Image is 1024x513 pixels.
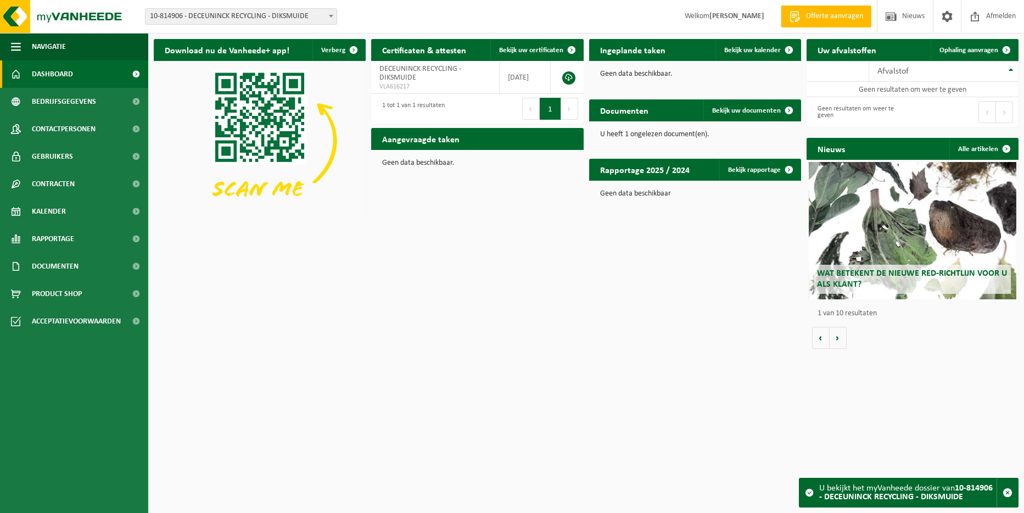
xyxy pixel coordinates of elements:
button: Next [996,101,1013,123]
div: 1 tot 1 van 1 resultaten [377,97,445,121]
span: Bekijk uw kalender [724,47,781,54]
span: Contracten [32,170,75,198]
span: Bekijk uw certificaten [499,47,563,54]
span: DECEUNINCK RECYCLING - DIKSMUIDE [379,65,461,82]
a: Wat betekent de nieuwe RED-richtlijn voor u als klant? [809,162,1017,299]
span: Acceptatievoorwaarden [32,308,121,335]
a: Bekijk rapportage [719,159,800,181]
h2: Documenten [589,99,659,121]
a: Ophaling aanvragen [931,39,1017,61]
span: Bedrijfsgegevens [32,88,96,115]
h2: Nieuws [807,138,856,159]
span: Kalender [32,198,66,225]
span: 10-814906 - DECEUNINCK RECYCLING - DIKSMUIDE [146,9,337,24]
span: Verberg [321,47,345,54]
strong: 10-814906 - DECEUNINCK RECYCLING - DIKSMUIDE [819,484,993,501]
span: Wat betekent de nieuwe RED-richtlijn voor u als klant? [817,269,1007,288]
span: Offerte aanvragen [803,11,866,22]
span: VLA616217 [379,82,491,91]
strong: [PERSON_NAME] [709,12,764,20]
h2: Download nu de Vanheede+ app! [154,39,300,60]
a: Offerte aanvragen [781,5,871,27]
button: Vorige [812,327,830,349]
button: Next [561,98,578,120]
span: Navigatie [32,33,66,60]
a: Alle artikelen [949,138,1017,160]
span: Rapportage [32,225,74,253]
button: Previous [522,98,540,120]
h2: Certificaten & attesten [371,39,477,60]
td: Geen resultaten om weer te geven [807,82,1019,97]
a: Bekijk uw documenten [703,99,800,121]
span: Gebruikers [32,143,73,170]
h2: Rapportage 2025 / 2024 [589,159,701,180]
button: Verberg [312,39,365,61]
div: U bekijkt het myVanheede dossier van [819,478,997,507]
h2: Uw afvalstoffen [807,39,887,60]
button: 1 [540,98,561,120]
div: Geen resultaten om weer te geven [812,100,907,124]
span: Afvalstof [877,67,909,76]
span: Product Shop [32,280,82,308]
span: Documenten [32,253,79,280]
a: Bekijk uw certificaten [490,39,583,61]
h2: Ingeplande taken [589,39,676,60]
p: Geen data beschikbaar. [382,159,572,167]
span: Dashboard [32,60,73,88]
td: [DATE] [500,61,551,94]
img: Download de VHEPlus App [154,61,366,220]
span: 10-814906 - DECEUNINCK RECYCLING - DIKSMUIDE [145,8,337,25]
a: Bekijk uw kalender [715,39,800,61]
p: Geen data beschikbaar [600,190,790,198]
p: 1 van 10 resultaten [818,310,1013,317]
span: Bekijk uw documenten [712,107,781,114]
button: Volgende [830,327,847,349]
h2: Aangevraagde taken [371,128,471,149]
p: Geen data beschikbaar. [600,70,790,78]
span: Contactpersonen [32,115,96,143]
button: Previous [978,101,996,123]
span: Ophaling aanvragen [939,47,998,54]
p: U heeft 1 ongelezen document(en). [600,131,790,138]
